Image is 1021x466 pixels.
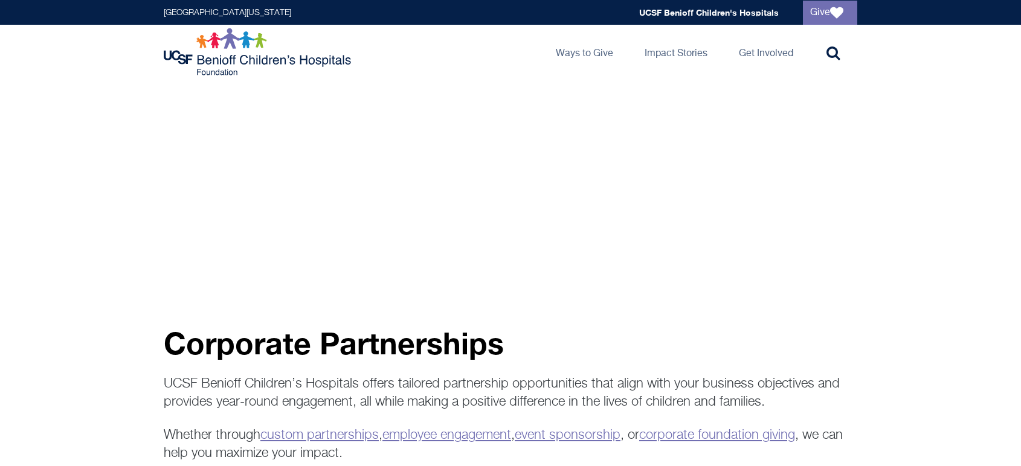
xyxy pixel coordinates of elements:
[260,429,379,442] a: custom partnerships
[164,375,857,411] p: UCSF Benioff Children’s Hospitals offers tailored partnership opportunities that align with your ...
[382,429,511,442] a: employee engagement
[639,429,795,442] a: corporate foundation giving
[635,25,717,79] a: Impact Stories
[803,1,857,25] a: Give
[164,426,857,462] p: Whether through , , , or , we can help you maximize your impact.
[164,8,291,17] a: [GEOGRAPHIC_DATA][US_STATE]
[164,327,857,360] p: Corporate Partnerships
[164,28,354,76] img: Logo for UCSF Benioff Children's Hospitals Foundation
[515,429,620,442] a: event sponsorship
[546,25,623,79] a: Ways to Give
[729,25,803,79] a: Get Involved
[639,7,779,18] a: UCSF Benioff Children's Hospitals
